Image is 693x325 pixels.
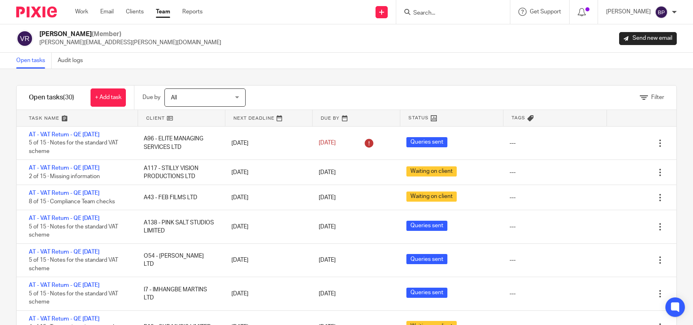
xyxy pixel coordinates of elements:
div: O54 - [PERSON_NAME] LTD [136,248,223,273]
span: (Member) [92,31,121,37]
span: (30) [63,94,74,101]
a: AT - VAT Return - QE [DATE] [29,249,99,255]
span: Status [408,114,429,121]
div: I7 - IMHANGBE MARTINS LTD [136,282,223,306]
span: [DATE] [319,257,336,263]
span: Queries sent [406,137,447,147]
span: [DATE] [319,224,336,230]
span: 5 of 15 · Notes for the standard VAT scheme [29,257,118,271]
a: Team [156,8,170,16]
a: Reports [182,8,203,16]
div: --- [509,194,516,202]
a: AT - VAT Return - QE [DATE] [29,132,99,138]
div: --- [509,139,516,147]
span: [DATE] [319,170,336,175]
div: A138 - PINK SALT STUDIOS LIMITED [136,215,223,239]
a: Email [100,8,114,16]
div: --- [509,168,516,176]
a: AT - VAT Return - QE [DATE] [29,190,99,196]
a: AT - VAT Return - QE [DATE] [29,215,99,221]
a: Clients [126,8,144,16]
div: A96 - ELITE MANAGING SERVICES LTD [136,131,223,155]
span: [DATE] [319,195,336,200]
span: 8 of 15 · Compliance Team checks [29,199,115,204]
span: Queries sent [406,288,447,298]
p: [PERSON_NAME] [606,8,651,16]
h1: Open tasks [29,93,74,102]
a: AT - VAT Return - QE [DATE] [29,165,99,171]
div: [DATE] [223,164,311,181]
span: All [171,95,177,101]
a: Audit logs [58,53,89,69]
div: A117 - STILLY VISION PRODUCTIONS LTD [136,160,223,185]
div: [DATE] [223,189,311,206]
span: [DATE] [319,291,336,297]
a: + Add task [91,88,126,107]
div: [DATE] [223,252,311,268]
div: --- [509,223,516,231]
input: Search [412,10,486,17]
div: [DATE] [223,135,311,151]
a: Send new email [619,32,677,45]
span: Waiting on client [406,166,457,176]
div: A43 - FEB FILMS LTD [136,189,223,206]
a: AT - VAT Return - QE [DATE] [29,316,99,322]
span: Queries sent [406,221,447,231]
span: Filter [651,95,664,100]
a: Open tasks [16,53,52,69]
span: 5 of 15 · Notes for the standard VAT scheme [29,140,118,155]
span: Waiting on client [406,192,457,202]
a: Work [75,8,88,16]
span: 2 of 15 · Missing information [29,174,100,179]
img: Pixie [16,6,57,17]
p: [PERSON_NAME][EMAIL_ADDRESS][PERSON_NAME][DOMAIN_NAME] [39,39,221,47]
span: Queries sent [406,254,447,264]
h2: [PERSON_NAME] [39,30,221,39]
p: Due by [142,93,160,101]
div: --- [509,290,516,298]
a: AT - VAT Return - QE [DATE] [29,282,99,288]
img: svg%3E [16,30,33,47]
span: [DATE] [319,140,336,146]
span: Tags [512,114,525,121]
img: svg%3E [655,6,668,19]
div: [DATE] [223,286,311,302]
div: --- [509,256,516,264]
div: [DATE] [223,219,311,235]
span: Get Support [530,9,561,15]
span: 5 of 15 · Notes for the standard VAT scheme [29,224,118,238]
span: 5 of 15 · Notes for the standard VAT scheme [29,291,118,305]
